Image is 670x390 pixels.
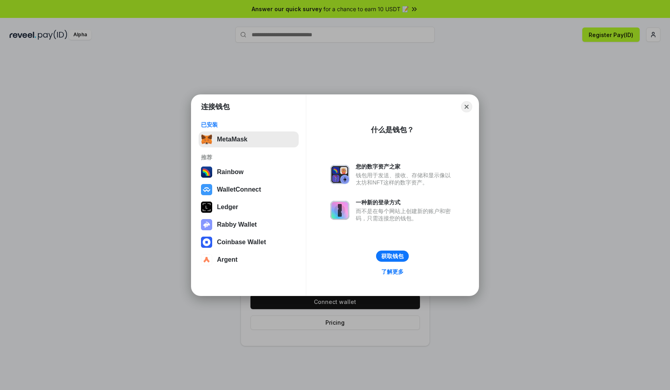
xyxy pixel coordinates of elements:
[199,252,299,268] button: Argent
[199,182,299,198] button: WalletConnect
[201,254,212,265] img: svg+xml,%3Csvg%20width%3D%2228%22%20height%3D%2228%22%20viewBox%3D%220%200%2028%2028%22%20fill%3D...
[330,165,349,184] img: svg+xml,%3Csvg%20xmlns%3D%22http%3A%2F%2Fwww.w3.org%2F2000%2Fsvg%22%20fill%3D%22none%22%20viewBox...
[356,208,455,222] div: 而不是在每个网站上创建新的账户和密码，只需连接您的钱包。
[381,253,404,260] div: 获取钱包
[201,202,212,213] img: svg+xml,%3Csvg%20xmlns%3D%22http%3A%2F%2Fwww.w3.org%2F2000%2Fsvg%22%20width%3D%2228%22%20height%3...
[201,184,212,195] img: svg+xml,%3Csvg%20width%3D%2228%22%20height%3D%2228%22%20viewBox%3D%220%200%2028%2028%22%20fill%3D...
[461,101,472,112] button: Close
[201,121,296,128] div: 已安装
[201,102,230,112] h1: 连接钱包
[199,217,299,233] button: Rabby Wallet
[217,256,238,263] div: Argent
[217,169,244,176] div: Rainbow
[217,136,247,143] div: MetaMask
[201,237,212,248] img: svg+xml,%3Csvg%20width%3D%2228%22%20height%3D%2228%22%20viewBox%3D%220%200%2028%2028%22%20fill%3D...
[201,154,296,161] div: 推荐
[217,221,257,228] div: Rabby Wallet
[376,251,409,262] button: 获取钱包
[217,204,238,211] div: Ledger
[199,164,299,180] button: Rainbow
[199,234,299,250] button: Coinbase Wallet
[199,131,299,147] button: MetaMask
[371,125,414,135] div: 什么是钱包？
[217,186,261,193] div: WalletConnect
[330,201,349,220] img: svg+xml,%3Csvg%20xmlns%3D%22http%3A%2F%2Fwww.w3.org%2F2000%2Fsvg%22%20fill%3D%22none%22%20viewBox...
[201,219,212,230] img: svg+xml,%3Csvg%20xmlns%3D%22http%3A%2F%2Fwww.w3.org%2F2000%2Fsvg%22%20fill%3D%22none%22%20viewBox...
[201,167,212,178] img: svg+xml,%3Csvg%20width%3D%22120%22%20height%3D%22120%22%20viewBox%3D%220%200%20120%20120%22%20fil...
[201,134,212,145] img: svg+xml,%3Csvg%20fill%3D%22none%22%20height%3D%2233%22%20viewBox%3D%220%200%2035%2033%22%20width%...
[356,172,455,186] div: 钱包用于发送、接收、存储和显示像以太坊和NFT这样的数字资产。
[356,163,455,170] div: 您的数字资产之家
[217,239,266,246] div: Coinbase Wallet
[376,267,408,277] a: 了解更多
[199,199,299,215] button: Ledger
[381,268,404,275] div: 了解更多
[356,199,455,206] div: 一种新的登录方式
